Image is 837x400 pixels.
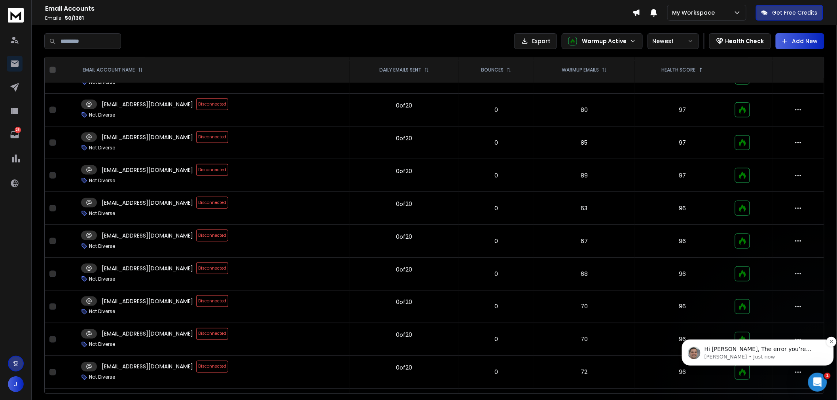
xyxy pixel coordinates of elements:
p: Warmup Active [582,37,627,45]
p: Not Diverse [89,145,115,151]
p: 26 [15,127,21,133]
div: Jeff says… [6,22,152,46]
div: Raj says… [6,46,152,64]
button: Upload attachment [38,259,44,265]
span: Disconnected [196,295,228,307]
div: 0 of 20 [396,102,412,109]
p: Not Diverse [89,210,115,217]
p: [EMAIL_ADDRESS][DOMAIN_NAME] [102,199,193,207]
p: Health Check [725,37,764,45]
p: [EMAIL_ADDRESS][DOMAIN_NAME] [102,264,193,272]
p: 0 [464,172,529,179]
td: 96 [635,225,730,258]
button: Export [514,33,557,49]
p: [EMAIL_ADDRESS][DOMAIN_NAME] [102,330,193,338]
div: 0 of 20 [396,233,412,241]
li: Login details may have been updated or reset recently. [19,177,123,192]
div: A few common reasons why this happens: [13,154,123,177]
p: Emails : [45,15,632,21]
p: 0 [464,303,529,311]
p: HEALTH SCORE [661,67,695,73]
td: 96 [635,291,730,323]
td: 96 [635,356,730,389]
p: Not Diverse [89,309,115,315]
p: 0 [464,106,529,114]
div: Raj says… [6,64,152,290]
td: 70 [534,291,635,323]
td: 97 [635,94,730,126]
div: 0 of 20 [396,266,412,274]
iframe: Intercom notifications message [679,323,837,379]
td: 72 [534,356,635,389]
button: Home [124,3,139,18]
p: [EMAIL_ADDRESS][DOMAIN_NAME] [102,166,193,174]
span: Disconnected [196,328,228,340]
iframe: Intercom live chat [808,373,827,392]
td: 85 [534,126,635,159]
div: 100s of emails disconnected [60,22,152,40]
span: Disconnected [196,361,228,373]
p: 0 [464,237,529,245]
button: J [8,376,24,392]
h1: Email Accounts [45,4,632,13]
h1: [PERSON_NAME] [38,4,90,10]
div: The quickest fix is to click and re-authenticate the account. Once done, your mailbox will be bac... [13,229,123,268]
p: Not Diverse [89,276,115,282]
td: 67 [534,225,635,258]
p: 0 [464,270,529,278]
div: Close [139,3,153,17]
b: “Temporary authentication failure” [13,85,118,99]
p: Not Diverse [89,243,115,249]
p: [EMAIL_ADDRESS][DOMAIN_NAME] [102,100,193,108]
p: Active in the last 15m [38,10,95,18]
p: Not Diverse [89,374,115,381]
span: 1 [824,373,831,379]
b: Reconnect [25,238,58,244]
div: 0 of 20 [396,364,412,372]
button: Get Free Credits [756,5,823,21]
div: Hi [PERSON_NAME],The error you’re seeing (“Temporary authentication failure”) usually happens whe... [6,64,130,273]
span: Disconnected [196,230,228,242]
p: Not Diverse [89,112,115,118]
td: 68 [534,258,635,291]
span: Disconnected [196,164,228,176]
p: 0 [464,336,529,343]
p: 0 [464,139,529,147]
p: WARMUP EMAILS [562,67,599,73]
span: Disconnected [196,131,228,143]
span: Disconnected [196,197,228,209]
button: Gif picker [25,259,31,265]
td: 89 [534,159,635,192]
p: [EMAIL_ADDRESS][DOMAIN_NAME] [102,232,193,240]
button: Emoji picker [12,259,19,265]
div: 0 of 20 [396,167,412,175]
button: go back [5,3,20,18]
td: 96 [635,258,730,291]
div: Hi [PERSON_NAME], The error you’re seeing ( ) usually happens when the connection between your ma... [13,69,123,154]
p: DAILY EMAILS SENT [379,67,421,73]
li: The account session expired and needs a fresh re-authentication. [19,211,123,225]
a: 26 [7,127,23,143]
td: 97 [635,159,730,192]
img: Profile image for Raj [13,47,21,55]
img: logo [8,8,24,23]
div: 0 of 20 [396,331,412,339]
button: Newest [648,33,699,49]
img: Profile image for Raj [23,4,35,17]
td: 97 [635,126,730,159]
p: My Workspace [672,9,718,17]
p: 0 [464,204,529,212]
div: 0 of 20 [396,200,412,208]
div: <b>[PERSON_NAME]</b> joined the conversation [24,47,145,55]
p: Not Diverse [89,177,115,184]
p: BOUNCES [481,67,504,73]
p: [EMAIL_ADDRESS][DOMAIN_NAME] [102,133,193,141]
p: [EMAIL_ADDRESS][DOMAIN_NAME] [102,363,193,371]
